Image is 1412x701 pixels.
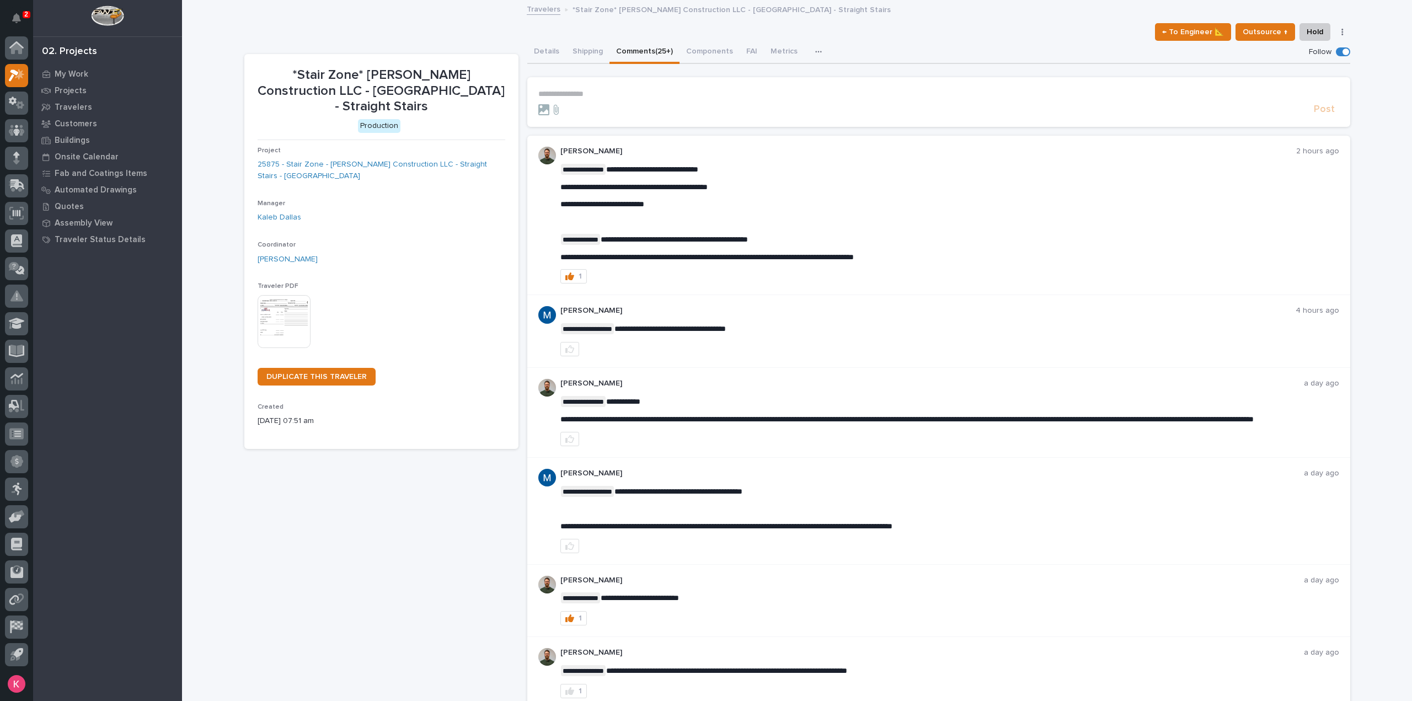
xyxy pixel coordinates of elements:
span: Post [1314,103,1335,116]
a: Traveler Status Details [33,231,182,248]
button: like this post [560,539,579,553]
a: Onsite Calendar [33,148,182,165]
button: Comments (25+) [609,41,680,64]
button: Outsource ↑ [1235,23,1295,41]
button: 1 [560,684,587,698]
p: Quotes [55,202,84,212]
img: AATXAJw4slNr5ea0WduZQVIpKGhdapBAGQ9xVsOeEvl5=s96-c [538,379,556,397]
button: users-avatar [5,672,28,695]
div: 02. Projects [42,46,97,58]
button: 1 [560,269,587,283]
button: like this post [560,432,579,446]
button: like this post [560,342,579,356]
span: Created [258,404,284,410]
p: Customers [55,119,97,129]
a: Automated Drawings [33,181,182,198]
button: FAI [740,41,764,64]
span: Project [258,147,281,154]
p: [PERSON_NAME] [560,147,1296,156]
p: Assembly View [55,218,113,228]
img: Workspace Logo [91,6,124,26]
p: Travelers [55,103,92,113]
button: Notifications [5,7,28,30]
img: AATXAJw4slNr5ea0WduZQVIpKGhdapBAGQ9xVsOeEvl5=s96-c [538,648,556,666]
img: AATXAJw4slNr5ea0WduZQVIpKGhdapBAGQ9xVsOeEvl5=s96-c [538,147,556,164]
p: *Stair Zone* [PERSON_NAME] Construction LLC - [GEOGRAPHIC_DATA] - Straight Stairs [573,3,891,15]
p: Fab and Coatings Items [55,169,147,179]
p: [DATE] 07:51 am [258,415,505,427]
button: Hold [1299,23,1330,41]
a: Quotes [33,198,182,215]
p: a day ago [1304,379,1339,388]
p: *Stair Zone* [PERSON_NAME] Construction LLC - [GEOGRAPHIC_DATA] - Straight Stairs [258,67,505,115]
p: [PERSON_NAME] [560,379,1304,388]
p: Follow [1309,47,1331,57]
button: 1 [560,611,587,625]
p: [PERSON_NAME] [560,306,1296,315]
button: Shipping [566,41,609,64]
div: 1 [579,687,582,695]
span: Coordinator [258,242,296,248]
span: Traveler PDF [258,283,298,290]
p: 4 hours ago [1296,306,1339,315]
p: My Work [55,69,88,79]
p: Traveler Status Details [55,235,146,245]
p: a day ago [1304,469,1339,478]
div: 1 [579,614,582,622]
a: Fab and Coatings Items [33,165,182,181]
p: a day ago [1304,648,1339,657]
span: DUPLICATE THIS TRAVELER [266,373,367,381]
div: Production [358,119,400,133]
img: ACg8ocIvjV8JvZpAypjhyiWMpaojd8dqkqUuCyfg92_2FdJdOC49qw=s96-c [538,306,556,324]
span: Hold [1307,25,1323,39]
span: Outsource ↑ [1243,25,1288,39]
button: ← To Engineer 📐 [1155,23,1231,41]
p: Automated Drawings [55,185,137,195]
p: a day ago [1304,576,1339,585]
p: [PERSON_NAME] [560,576,1304,585]
a: 25875 - Stair Zone - [PERSON_NAME] Construction LLC - Straight Stairs - [GEOGRAPHIC_DATA] [258,159,505,182]
div: Notifications2 [14,13,28,31]
a: Travelers [33,99,182,115]
a: [PERSON_NAME] [258,254,318,265]
button: Components [680,41,740,64]
button: Post [1309,103,1339,116]
div: 1 [579,272,582,280]
a: Travelers [527,2,560,15]
span: Manager [258,200,285,207]
a: Buildings [33,132,182,148]
p: 2 hours ago [1296,147,1339,156]
button: Details [527,41,566,64]
p: 2 [24,10,28,18]
p: Onsite Calendar [55,152,119,162]
a: Kaleb Dallas [258,212,301,223]
span: ← To Engineer 📐 [1162,25,1224,39]
button: Metrics [764,41,804,64]
img: AATXAJw4slNr5ea0WduZQVIpKGhdapBAGQ9xVsOeEvl5=s96-c [538,576,556,593]
p: [PERSON_NAME] [560,648,1304,657]
a: DUPLICATE THIS TRAVELER [258,368,376,386]
a: Customers [33,115,182,132]
p: [PERSON_NAME] [560,469,1304,478]
a: Assembly View [33,215,182,231]
a: My Work [33,66,182,82]
p: Projects [55,86,87,96]
img: ACg8ocIvjV8JvZpAypjhyiWMpaojd8dqkqUuCyfg92_2FdJdOC49qw=s96-c [538,469,556,486]
a: Projects [33,82,182,99]
p: Buildings [55,136,90,146]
